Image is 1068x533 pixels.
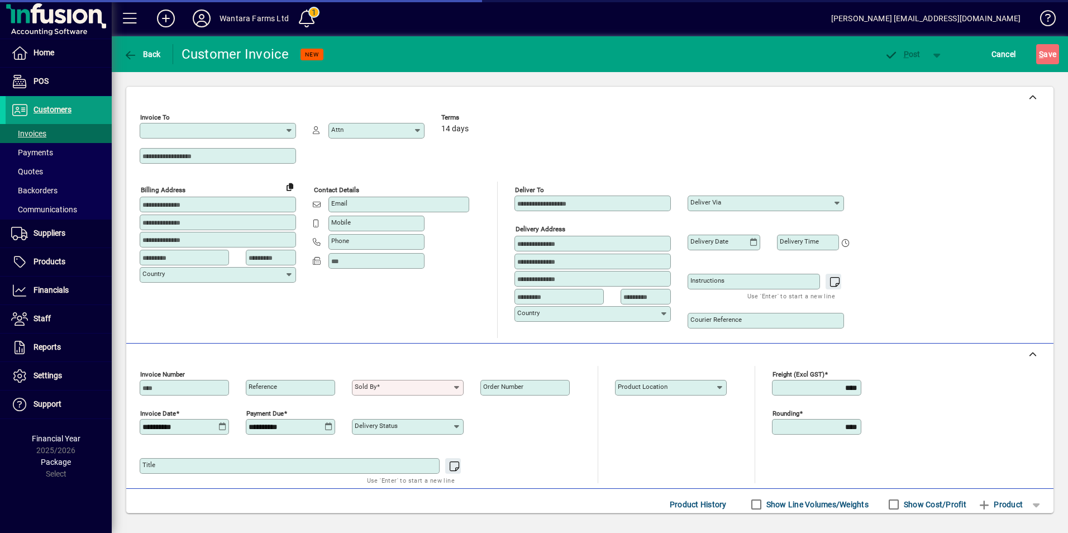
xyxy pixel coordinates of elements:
span: Products [34,257,65,266]
span: Suppliers [34,229,65,237]
span: Settings [34,371,62,380]
span: ost [884,50,921,59]
button: Product History [665,494,731,515]
mat-label: Delivery status [355,422,398,430]
span: Staff [34,314,51,323]
mat-label: Mobile [331,218,351,226]
span: ave [1039,45,1056,63]
button: Back [121,44,164,64]
mat-label: Invoice date [140,410,176,417]
mat-label: Attn [331,126,344,134]
mat-label: Courier Reference [690,316,742,323]
mat-label: Instructions [690,277,724,284]
a: Payments [6,143,112,162]
a: Home [6,39,112,67]
label: Show Line Volumes/Weights [764,499,869,510]
label: Show Cost/Profit [902,499,966,510]
span: Product History [670,496,727,513]
button: Product [972,494,1028,515]
span: POS [34,77,49,85]
mat-label: Reference [249,383,277,391]
span: Home [34,48,54,57]
a: Reports [6,334,112,361]
app-page-header-button: Back [112,44,173,64]
span: Customers [34,105,71,114]
a: Settings [6,362,112,390]
mat-label: Country [517,309,540,317]
span: NEW [305,51,319,58]
span: Terms [441,114,508,121]
a: POS [6,68,112,96]
span: Support [34,399,61,408]
button: Save [1036,44,1059,64]
a: Quotes [6,162,112,181]
mat-hint: Use 'Enter' to start a new line [747,289,835,302]
span: 14 days [441,125,469,134]
span: Product [978,496,1023,513]
mat-label: Delivery date [690,237,728,245]
mat-label: Sold by [355,383,376,391]
span: P [904,50,909,59]
span: S [1039,50,1043,59]
button: Copy to Delivery address [281,178,299,196]
mat-label: Invoice To [140,113,170,121]
mat-label: Deliver To [515,186,544,194]
button: Add [148,8,184,28]
a: Suppliers [6,220,112,248]
div: [PERSON_NAME] [EMAIL_ADDRESS][DOMAIN_NAME] [831,9,1021,27]
mat-label: Freight (excl GST) [773,370,824,378]
span: Communications [11,205,77,214]
span: Financials [34,285,69,294]
span: Back [123,50,161,59]
button: Profile [184,8,220,28]
a: Communications [6,200,112,219]
a: Backorders [6,181,112,200]
div: Wantara Farms Ltd [220,9,289,27]
mat-hint: Use 'Enter' to start a new line [367,474,455,487]
a: Financials [6,277,112,304]
span: Payments [11,148,53,157]
mat-label: Email [331,199,347,207]
mat-label: Rounding [773,410,799,417]
span: Quotes [11,167,43,176]
span: Reports [34,342,61,351]
button: Post [879,44,926,64]
a: Staff [6,305,112,333]
mat-label: Phone [331,237,349,245]
span: Package [41,458,71,467]
mat-label: Payment due [246,410,284,417]
mat-label: Product location [618,383,667,391]
a: Knowledge Base [1032,2,1054,39]
a: Invoices [6,124,112,143]
button: Cancel [989,44,1019,64]
mat-label: Order number [483,383,523,391]
span: Cancel [991,45,1016,63]
mat-label: Delivery time [780,237,819,245]
span: Invoices [11,129,46,138]
mat-label: Country [142,270,165,278]
mat-label: Invoice number [140,370,185,378]
span: Backorders [11,186,58,195]
a: Support [6,391,112,418]
mat-label: Deliver via [690,198,721,206]
a: Products [6,248,112,276]
span: Financial Year [32,434,80,443]
div: Customer Invoice [182,45,289,63]
mat-label: Title [142,461,155,469]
